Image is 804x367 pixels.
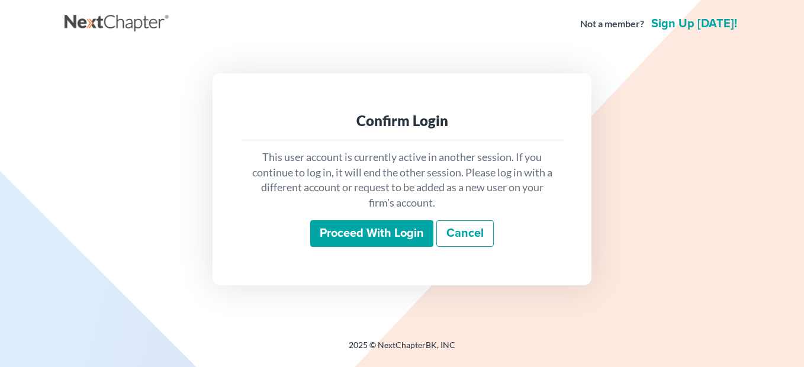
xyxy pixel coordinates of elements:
[436,220,494,247] a: Cancel
[250,111,554,130] div: Confirm Login
[649,18,739,30] a: Sign up [DATE]!
[310,220,433,247] input: Proceed with login
[65,339,739,360] div: 2025 © NextChapterBK, INC
[580,17,644,31] strong: Not a member?
[250,150,554,211] p: This user account is currently active in another session. If you continue to log in, it will end ...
